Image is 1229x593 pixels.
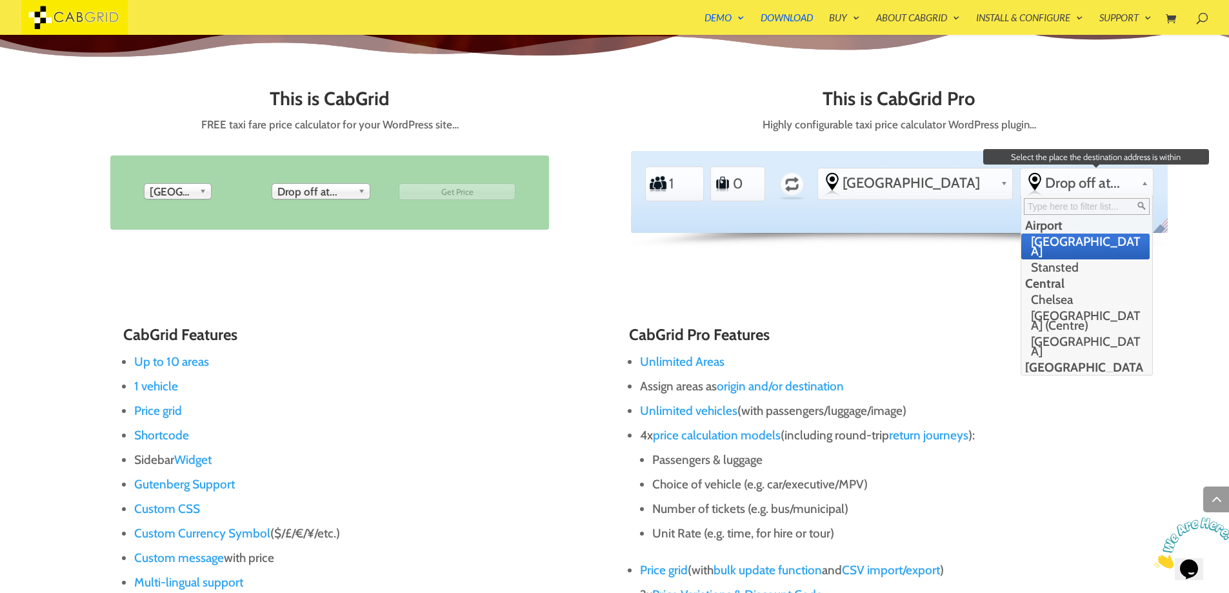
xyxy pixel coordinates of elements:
[1024,198,1150,215] input: Type here to filter list...
[1021,292,1150,308] li: Chelsea
[123,327,600,350] h3: CabGrid Features
[1021,259,1150,276] li: Stansted
[61,88,598,116] h2: This is CabGrid
[775,165,809,203] label: Return
[277,184,353,199] span: Drop off at...
[976,13,1083,35] a: Install & Configure
[150,184,194,199] span: [GEOGRAPHIC_DATA]
[134,501,200,516] a: Custom CSS
[1149,512,1229,574] iframe: chat widget
[134,550,224,565] a: Custom message
[714,170,732,198] label: Number of Suitcases
[843,174,995,192] span: [GEOGRAPHIC_DATA]
[399,183,515,200] input: Get Price
[1021,217,1150,234] li: Airport
[668,170,699,199] input: Number of Passengers
[1150,216,1177,243] span: English
[640,423,1106,558] li: 4x (including round-trip ):
[653,428,781,443] a: price calculation models
[631,116,1168,134] p: Highly configurable taxi price calculator WordPress plugin…
[134,403,182,418] a: Price grid
[134,546,600,570] li: with price
[1021,359,1150,385] li: [GEOGRAPHIC_DATA]
[876,13,960,35] a: About CabGrid
[714,563,822,578] a: bulk update function
[629,327,1106,350] h3: CabGrid Pro Features
[652,521,1106,546] li: Unit Rate (e.g. time, for hire or tour)
[144,183,212,199] div: Pick up
[134,575,243,590] a: Multi-lingual support
[704,13,744,35] a: Demo
[1099,13,1152,35] a: Support
[1021,334,1150,359] li: [GEOGRAPHIC_DATA]
[649,170,668,198] label: Number of Passengers
[134,354,209,369] a: Up to 10 areas
[272,183,370,199] div: Drop off
[652,448,1106,472] li: Passengers & luggage
[829,13,860,35] a: Buy
[1021,234,1150,259] li: [GEOGRAPHIC_DATA]
[631,88,1168,116] h2: This is CabGrid Pro
[640,399,1106,423] li: (with passengers/luggage/image)
[1021,168,1153,197] div: Select the place the destination address is within
[761,13,813,35] a: Download
[134,379,178,394] a: 1 vehicle
[134,448,600,472] li: Sidebar
[1045,174,1135,192] span: Drop off at...
[818,168,1013,197] div: Select the place the starting address falls within
[21,9,128,23] a: CabGrid Taxi Plugin
[652,472,1106,497] li: Choice of vehicle (e.g. car/executive/MPV)
[640,354,724,369] a: Unlimited Areas
[1021,276,1150,292] li: Central
[889,428,968,443] a: return journeys
[732,170,763,199] input: Number of Suitcases
[61,116,598,134] p: FREE taxi fare price calculator for your WordPress site…
[134,521,600,546] li: ($/£/€/¥/etc.)
[640,374,1106,399] li: Assign areas as
[652,497,1106,521] li: Number of tickets (e.g. bus/municipal)
[640,558,1106,583] li: (with and )
[174,452,212,467] a: Widget
[640,403,737,418] a: Unlimited vehicles
[842,563,940,578] a: CSV import/export
[717,379,844,394] a: origin and/or destination
[1021,308,1150,334] li: [GEOGRAPHIC_DATA] (Centre)
[5,5,85,56] img: Chat attention grabber
[134,428,189,443] a: Shortcode
[134,526,270,541] a: Custom Currency Symbol
[640,563,688,578] a: Price grid
[134,477,235,492] a: Gutenberg Support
